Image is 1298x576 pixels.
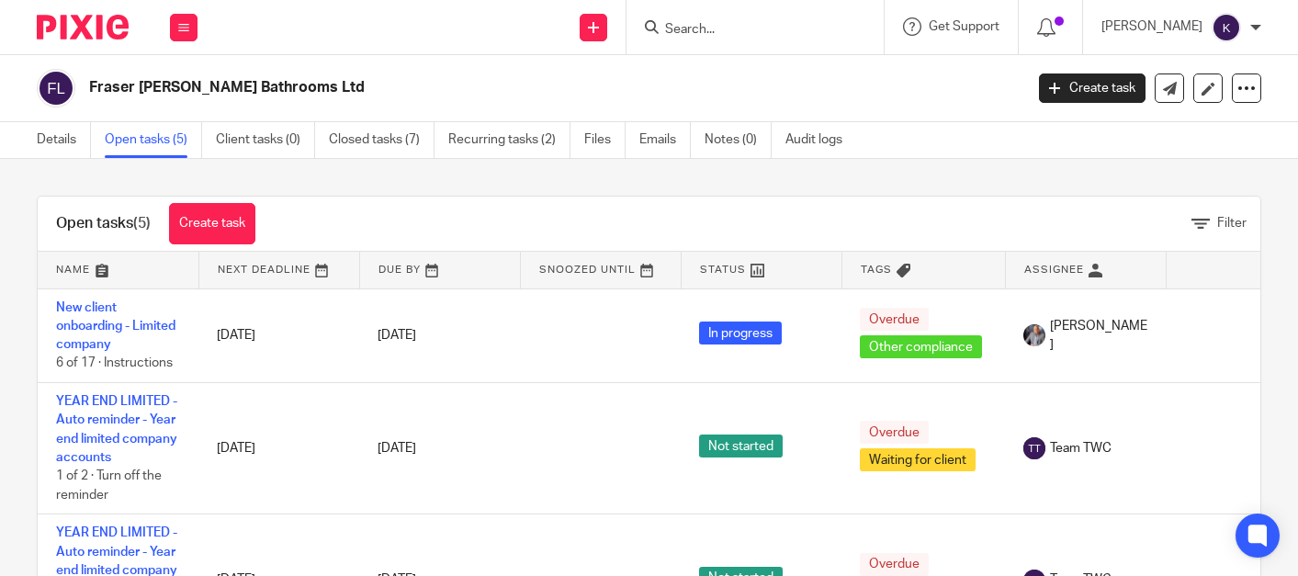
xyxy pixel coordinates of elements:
[639,122,691,158] a: Emails
[861,265,892,275] span: Tags
[448,122,570,158] a: Recurring tasks (2)
[785,122,856,158] a: Audit logs
[539,265,636,275] span: Snoozed Until
[584,122,626,158] a: Files
[1217,217,1247,230] span: Filter
[1050,317,1147,355] span: [PERSON_NAME]
[56,470,162,503] span: 1 of 2 · Turn off the reminder
[169,203,255,244] a: Create task
[1212,13,1241,42] img: svg%3E
[860,421,929,444] span: Overdue
[1039,73,1146,103] a: Create task
[378,329,416,342] span: [DATE]
[700,265,746,275] span: Status
[1101,17,1202,36] p: [PERSON_NAME]
[56,395,177,464] a: YEAR END LIMITED - Auto reminder - Year end limited company accounts
[1023,437,1045,459] img: svg%3E
[105,122,202,158] a: Open tasks (5)
[860,553,929,576] span: Overdue
[198,383,359,514] td: [DATE]
[198,288,359,383] td: [DATE]
[37,69,75,107] img: svg%3E
[929,20,999,33] span: Get Support
[329,122,435,158] a: Closed tasks (7)
[378,442,416,455] span: [DATE]
[216,122,315,158] a: Client tasks (0)
[699,322,782,344] span: In progress
[37,15,129,40] img: Pixie
[860,335,982,358] span: Other compliance
[133,216,151,231] span: (5)
[56,301,175,352] a: New client onboarding - Limited company
[56,357,173,370] span: 6 of 17 · Instructions
[56,214,151,233] h1: Open tasks
[699,435,783,457] span: Not started
[89,78,827,97] h2: Fraser [PERSON_NAME] Bathrooms Ltd
[705,122,772,158] a: Notes (0)
[860,308,929,331] span: Overdue
[1050,439,1112,457] span: Team TWC
[663,22,829,39] input: Search
[1023,324,1045,346] img: -%20%20-%20studio@ingrained.co.uk%20for%20%20-20220223%20at%20101413%20-%201W1A2026.jpg
[860,448,976,471] span: Waiting for client
[37,122,91,158] a: Details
